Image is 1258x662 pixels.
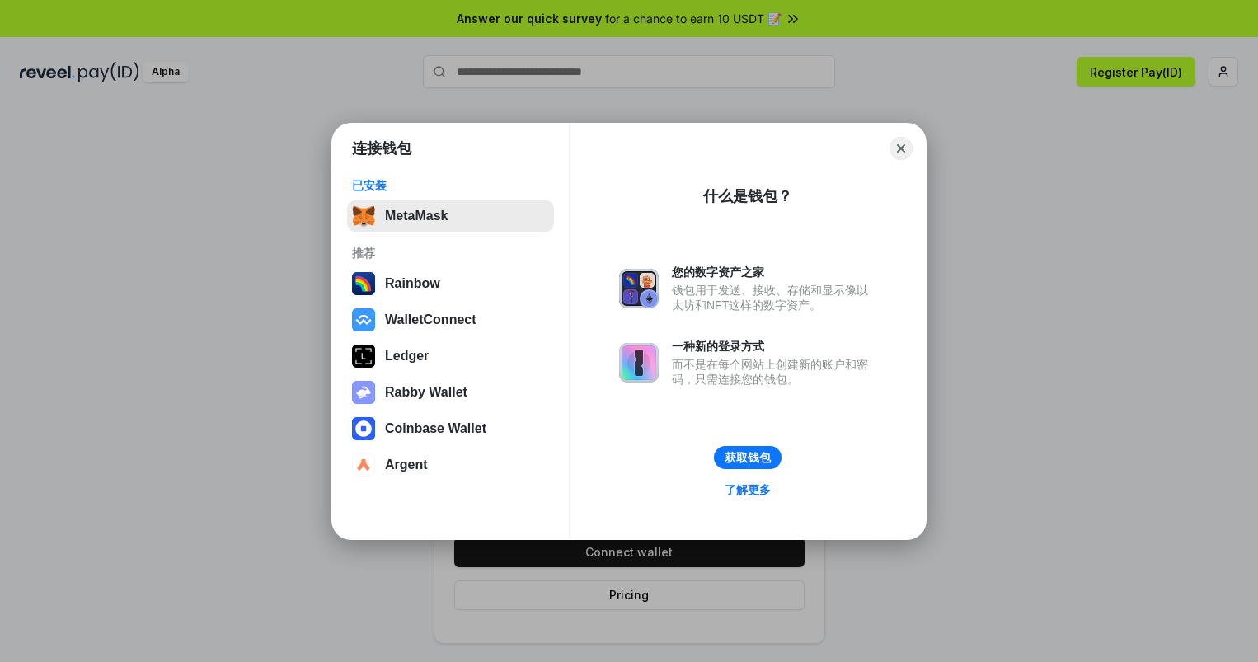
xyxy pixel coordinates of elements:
img: svg+xml,%3Csvg%20xmlns%3D%22http%3A%2F%2Fwww.w3.org%2F2000%2Fsvg%22%20fill%3D%22none%22%20viewBox... [619,269,659,308]
button: Rabby Wallet [347,376,554,409]
div: 钱包用于发送、接收、存储和显示像以太坊和NFT这样的数字资产。 [672,283,876,312]
div: 一种新的登录方式 [672,339,876,354]
button: Close [890,137,913,160]
h1: 连接钱包 [352,139,411,158]
img: svg+xml,%3Csvg%20width%3D%22120%22%20height%3D%22120%22%20viewBox%3D%220%200%20120%20120%22%20fil... [352,272,375,295]
div: MetaMask [385,209,448,223]
button: 获取钱包 [714,446,782,469]
div: Argent [385,458,428,472]
img: svg+xml,%3Csvg%20width%3D%2228%22%20height%3D%2228%22%20viewBox%3D%220%200%2028%2028%22%20fill%3D... [352,453,375,477]
button: Rainbow [347,267,554,300]
div: Rainbow [385,276,440,291]
div: 而不是在每个网站上创建新的账户和密码，只需连接您的钱包。 [672,357,876,387]
button: Ledger [347,340,554,373]
button: Coinbase Wallet [347,412,554,445]
div: Ledger [385,349,429,364]
div: 您的数字资产之家 [672,265,876,279]
div: Coinbase Wallet [385,421,486,436]
div: 已安装 [352,178,549,193]
img: svg+xml,%3Csvg%20xmlns%3D%22http%3A%2F%2Fwww.w3.org%2F2000%2Fsvg%22%20fill%3D%22none%22%20viewBox... [352,381,375,404]
img: svg+xml,%3Csvg%20xmlns%3D%22http%3A%2F%2Fwww.w3.org%2F2000%2Fsvg%22%20fill%3D%22none%22%20viewBox... [619,343,659,383]
div: 获取钱包 [725,450,771,465]
div: 了解更多 [725,482,771,497]
a: 了解更多 [715,479,781,500]
div: WalletConnect [385,312,476,327]
button: WalletConnect [347,303,554,336]
button: MetaMask [347,200,554,232]
div: 什么是钱包？ [703,186,792,206]
button: Argent [347,448,554,481]
img: svg+xml,%3Csvg%20width%3D%2228%22%20height%3D%2228%22%20viewBox%3D%220%200%2028%2028%22%20fill%3D... [352,417,375,440]
img: svg+xml,%3Csvg%20xmlns%3D%22http%3A%2F%2Fwww.w3.org%2F2000%2Fsvg%22%20width%3D%2228%22%20height%3... [352,345,375,368]
img: svg+xml,%3Csvg%20width%3D%2228%22%20height%3D%2228%22%20viewBox%3D%220%200%2028%2028%22%20fill%3D... [352,308,375,331]
div: 推荐 [352,246,549,261]
img: svg+xml,%3Csvg%20fill%3D%22none%22%20height%3D%2233%22%20viewBox%3D%220%200%2035%2033%22%20width%... [352,204,375,228]
div: Rabby Wallet [385,385,467,400]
